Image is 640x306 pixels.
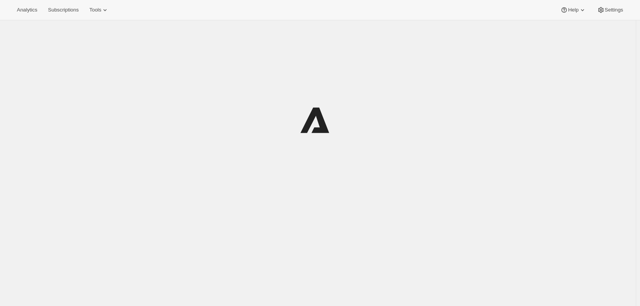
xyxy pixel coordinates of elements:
[43,5,83,15] button: Subscriptions
[556,5,591,15] button: Help
[605,7,623,13] span: Settings
[12,5,42,15] button: Analytics
[592,5,628,15] button: Settings
[48,7,79,13] span: Subscriptions
[89,7,101,13] span: Tools
[568,7,578,13] span: Help
[85,5,113,15] button: Tools
[17,7,37,13] span: Analytics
